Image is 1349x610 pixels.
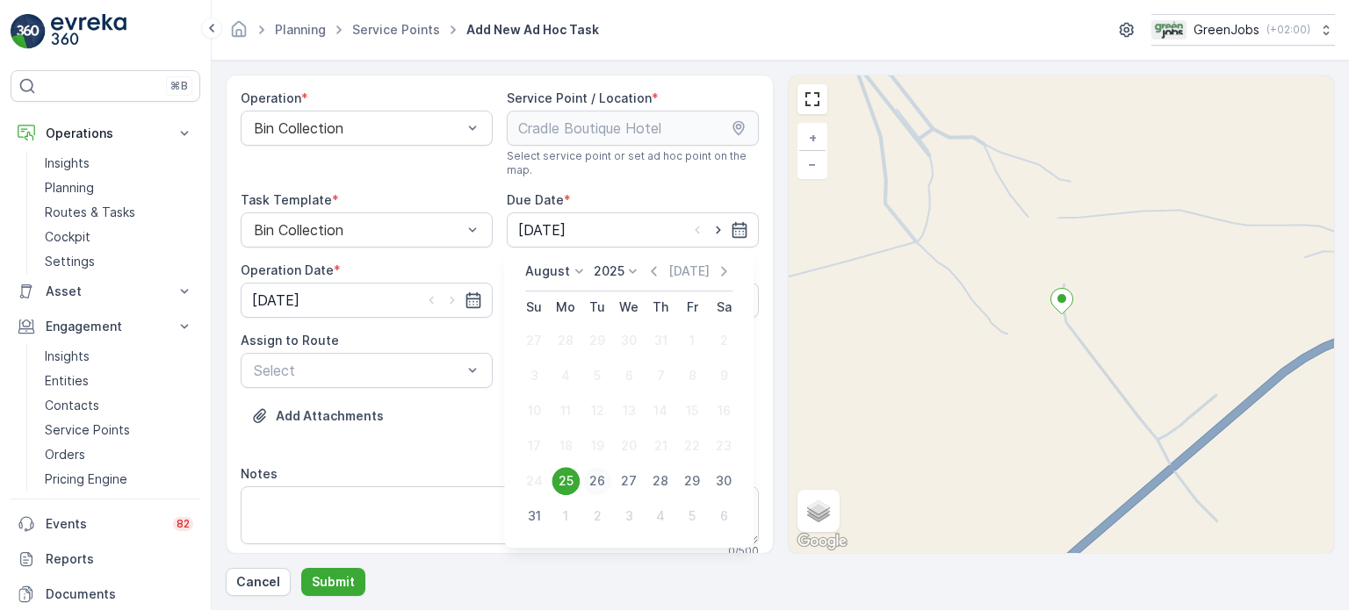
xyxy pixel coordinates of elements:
[646,397,674,425] div: 14
[38,176,200,200] a: Planning
[11,309,200,344] button: Engagement
[615,502,643,530] div: 3
[226,568,291,596] button: Cancel
[678,397,706,425] div: 15
[254,360,462,381] p: Select
[46,550,193,568] p: Reports
[583,467,611,495] div: 26
[809,130,817,145] span: +
[646,362,674,390] div: 7
[728,544,759,558] p: 0 / 500
[708,291,739,323] th: Saturday
[241,283,493,318] input: dd/mm/yyyy
[170,79,188,93] p: ⌘B
[38,249,200,274] a: Settings
[241,192,332,207] label: Task Template
[507,111,759,146] input: Cradle Boutique Hotel
[241,402,394,430] button: Upload File
[525,262,570,280] p: August
[799,125,826,151] a: Zoom In
[710,362,738,390] div: 9
[646,327,674,355] div: 31
[646,467,674,495] div: 28
[710,502,738,530] div: 6
[678,362,706,390] div: 8
[520,467,548,495] div: 24
[51,14,126,49] img: logo_light-DOdMpM7g.png
[678,502,706,530] div: 5
[646,432,674,460] div: 21
[1151,14,1335,46] button: GreenJobs(+02:00)
[552,467,580,495] div: 25
[613,291,645,323] th: Wednesday
[229,26,249,41] a: Homepage
[46,318,165,335] p: Engagement
[594,262,624,280] p: 2025
[45,397,99,414] p: Contacts
[793,530,851,553] a: Open this area in Google Maps (opens a new window)
[520,327,548,355] div: 27
[615,467,643,495] div: 27
[11,506,200,542] a: Events82
[276,407,384,425] p: Add Attachments
[45,348,90,365] p: Insights
[552,432,580,460] div: 18
[45,446,85,463] p: Orders
[11,274,200,309] button: Asset
[241,333,339,348] label: Assign to Route
[583,327,611,355] div: 29
[38,344,200,369] a: Insights
[710,397,738,425] div: 16
[710,432,738,460] div: 23
[45,179,94,197] p: Planning
[799,151,826,177] a: Zoom Out
[301,568,365,596] button: Submit
[668,262,710,280] p: [DATE]
[45,228,90,246] p: Cockpit
[38,442,200,467] a: Orders
[241,466,278,481] label: Notes
[177,517,190,531] p: 82
[45,253,95,270] p: Settings
[38,225,200,249] a: Cockpit
[38,200,200,225] a: Routes & Tasks
[45,204,135,221] p: Routes & Tasks
[463,21,602,39] span: Add New Ad Hoc Task
[11,542,200,577] a: Reports
[552,502,580,530] div: 1
[615,362,643,390] div: 6
[793,530,851,553] img: Google
[46,585,193,603] p: Documents
[520,397,548,425] div: 10
[507,192,564,207] label: Due Date
[352,22,440,37] a: Service Points
[38,369,200,393] a: Entities
[520,502,548,530] div: 31
[38,418,200,442] a: Service Points
[11,14,46,49] img: logo
[678,467,706,495] div: 29
[1266,23,1310,37] p: ( +02:00 )
[45,421,130,439] p: Service Points
[507,212,759,248] input: dd/mm/yyyy
[799,86,826,112] a: View Fullscreen
[38,467,200,492] a: Pricing Engine
[46,283,165,300] p: Asset
[46,515,162,533] p: Events
[46,125,165,142] p: Operations
[11,116,200,151] button: Operations
[45,372,89,390] p: Entities
[678,327,706,355] div: 1
[583,362,611,390] div: 5
[241,90,301,105] label: Operation
[550,291,581,323] th: Monday
[710,467,738,495] div: 30
[45,154,90,172] p: Insights
[520,432,548,460] div: 17
[615,397,643,425] div: 13
[678,432,706,460] div: 22
[518,291,550,323] th: Sunday
[552,327,580,355] div: 28
[583,432,611,460] div: 19
[45,470,127,488] p: Pricing Engine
